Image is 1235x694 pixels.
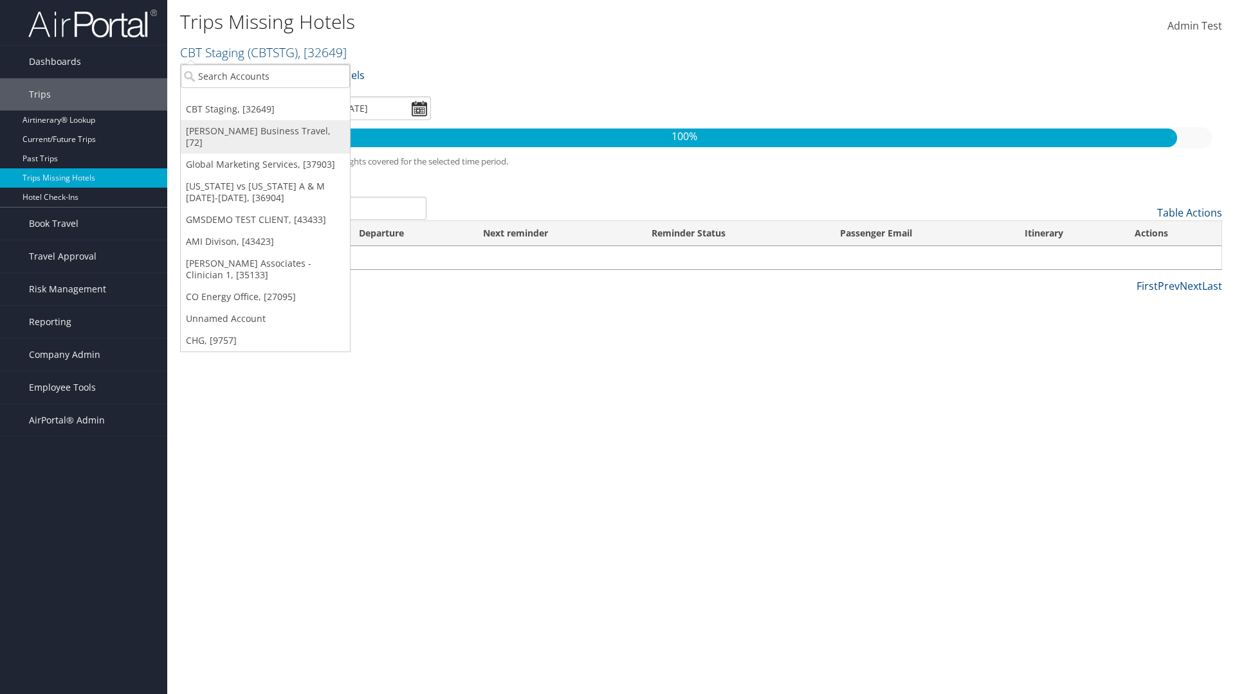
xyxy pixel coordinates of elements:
a: Prev [1158,279,1180,293]
span: Travel Approval [29,240,96,272]
a: [PERSON_NAME] Associates - Clinician 1, [35133] [181,253,350,286]
th: Next reminder [471,221,640,246]
a: Unnamed Account [181,308,350,330]
a: CO Energy Office, [27095] [181,286,350,308]
span: Reporting [29,306,71,338]
th: Departure: activate to sort column ascending [347,221,471,246]
a: Last [1202,279,1222,293]
input: [DATE] - [DATE] [296,96,431,120]
span: , [ 32649 ] [298,44,347,61]
span: Trips [29,78,51,111]
td: All overnight stays are covered. [181,246,1221,269]
span: Risk Management [29,273,106,305]
a: AMI Divison, [43423] [181,231,350,253]
p: 100% [192,129,1177,145]
span: Book Travel [29,208,78,240]
a: CBT Staging, [32649] [181,98,350,120]
span: ( CBTSTG ) [248,44,298,61]
h1: Trips Missing Hotels [180,8,875,35]
th: Reminder Status [640,221,828,246]
img: airportal-logo.png [28,8,157,39]
a: CBT Staging [180,44,347,61]
h5: * progress bar represents overnights covered for the selected time period. [190,156,1212,168]
a: [US_STATE] vs [US_STATE] A & M [DATE]-[DATE], [36904] [181,175,350,209]
a: GMSDEMO TEST CLIENT, [43433] [181,209,350,231]
th: Actions [1123,221,1221,246]
th: Itinerary [1013,221,1123,246]
a: Admin Test [1167,6,1222,46]
th: Passenger Email: activate to sort column ascending [828,221,1013,246]
span: Employee Tools [29,371,96,404]
span: AirPortal® Admin [29,404,105,436]
span: Admin Test [1167,19,1222,33]
span: Company Admin [29,339,100,371]
input: Search Accounts [181,64,350,88]
a: [PERSON_NAME] Business Travel, [72] [181,120,350,154]
a: Global Marketing Services, [37903] [181,154,350,175]
a: CHG, [9757] [181,330,350,351]
a: Next [1180,279,1202,293]
span: Dashboards [29,46,81,78]
a: First [1137,279,1158,293]
a: Table Actions [1157,206,1222,220]
p: Filter: [180,67,875,84]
